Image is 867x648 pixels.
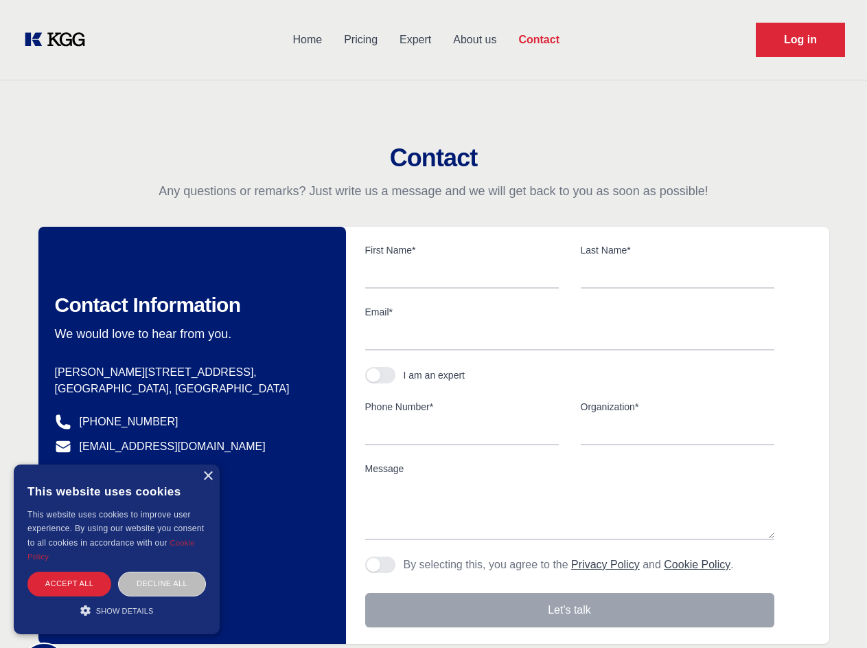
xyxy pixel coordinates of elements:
a: Pricing [333,22,389,58]
label: First Name* [365,243,559,257]
p: [PERSON_NAME][STREET_ADDRESS], [55,364,324,381]
label: Organization* [581,400,774,414]
div: I am an expert [404,368,465,382]
a: Cookie Policy [27,539,195,561]
a: Home [281,22,333,58]
h2: Contact [16,144,851,172]
p: Any questions or remarks? Just write us a message and we will get back to you as soon as possible! [16,183,851,199]
button: Let's talk [365,593,774,627]
label: Phone Number* [365,400,559,414]
h2: Contact Information [55,293,324,317]
p: We would love to hear from you. [55,326,324,342]
label: Last Name* [581,243,774,257]
div: Accept all [27,572,111,596]
div: This website uses cookies [27,475,206,508]
iframe: Chat Widget [798,582,867,648]
a: Cookie Policy [664,559,730,570]
a: @knowledgegategroup [55,463,192,480]
p: By selecting this, you agree to the and . [404,557,734,573]
a: KOL Knowledge Platform: Talk to Key External Experts (KEE) [22,29,96,51]
label: Email* [365,305,774,319]
span: Show details [96,607,154,615]
a: [EMAIL_ADDRESS][DOMAIN_NAME] [80,438,266,455]
a: Privacy Policy [571,559,640,570]
label: Message [365,462,774,476]
div: Decline all [118,572,206,596]
a: [PHONE_NUMBER] [80,414,178,430]
a: About us [442,22,507,58]
span: This website uses cookies to improve user experience. By using our website you consent to all coo... [27,510,204,548]
p: [GEOGRAPHIC_DATA], [GEOGRAPHIC_DATA] [55,381,324,397]
div: Close [203,471,213,482]
a: Expert [389,22,442,58]
a: Contact [507,22,570,58]
div: Show details [27,603,206,617]
a: Request Demo [756,23,845,57]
